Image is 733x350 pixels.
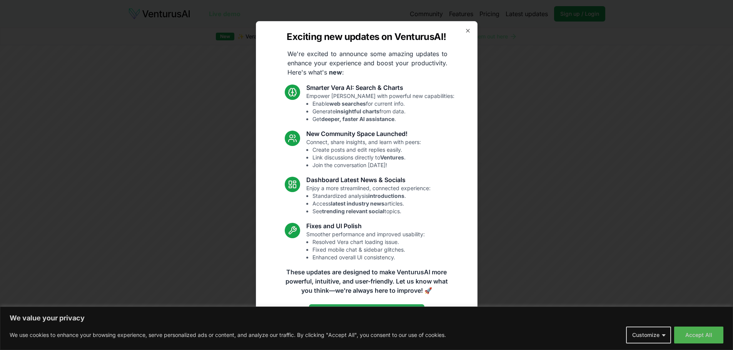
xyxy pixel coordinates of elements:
[281,49,454,77] p: We're excited to announce some amazing updates to enhance your experience and boost your producti...
[312,100,454,108] li: Enable for current info.
[312,161,421,169] li: Join the conversation [DATE]!
[329,68,342,76] strong: new
[306,175,431,184] h3: Dashboard Latest News & Socials
[306,221,425,231] h3: Fixes and UI Polish
[306,184,431,215] p: Enjoy a more streamlined, connected experience:
[306,138,421,169] p: Connect, share insights, and learn with peers:
[331,200,384,207] strong: latest industry news
[312,108,454,115] li: Generate from data.
[309,304,424,320] a: Read the full announcement on our blog!
[312,246,425,254] li: Fixed mobile chat & sidebar glitches.
[329,100,366,107] strong: web searches
[312,207,431,215] li: See topics.
[287,31,446,43] h2: Exciting new updates on VenturusAI!
[312,238,425,246] li: Resolved Vera chart loading issue.
[380,154,404,161] strong: Ventures
[312,192,431,200] li: Standardized analysis .
[312,254,425,261] li: Enhanced overall UI consistency.
[306,83,454,92] h3: Smarter Vera AI: Search & Charts
[312,154,421,161] li: Link discussions directly to .
[322,208,384,214] strong: trending relevant social
[306,231,425,261] p: Smoother performance and improved usability:
[368,192,404,199] strong: introductions
[312,146,421,154] li: Create posts and edit replies easily.
[312,200,431,207] li: Access articles.
[321,116,394,122] strong: deeper, faster AI assistance
[281,267,453,295] p: These updates are designed to make VenturusAI more powerful, intuitive, and user-friendly. Let us...
[312,115,454,123] li: Get .
[336,108,379,114] strong: insightful charts
[306,92,454,123] p: Empower [PERSON_NAME] with powerful new capabilities:
[306,129,421,138] h3: New Community Space Launched!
